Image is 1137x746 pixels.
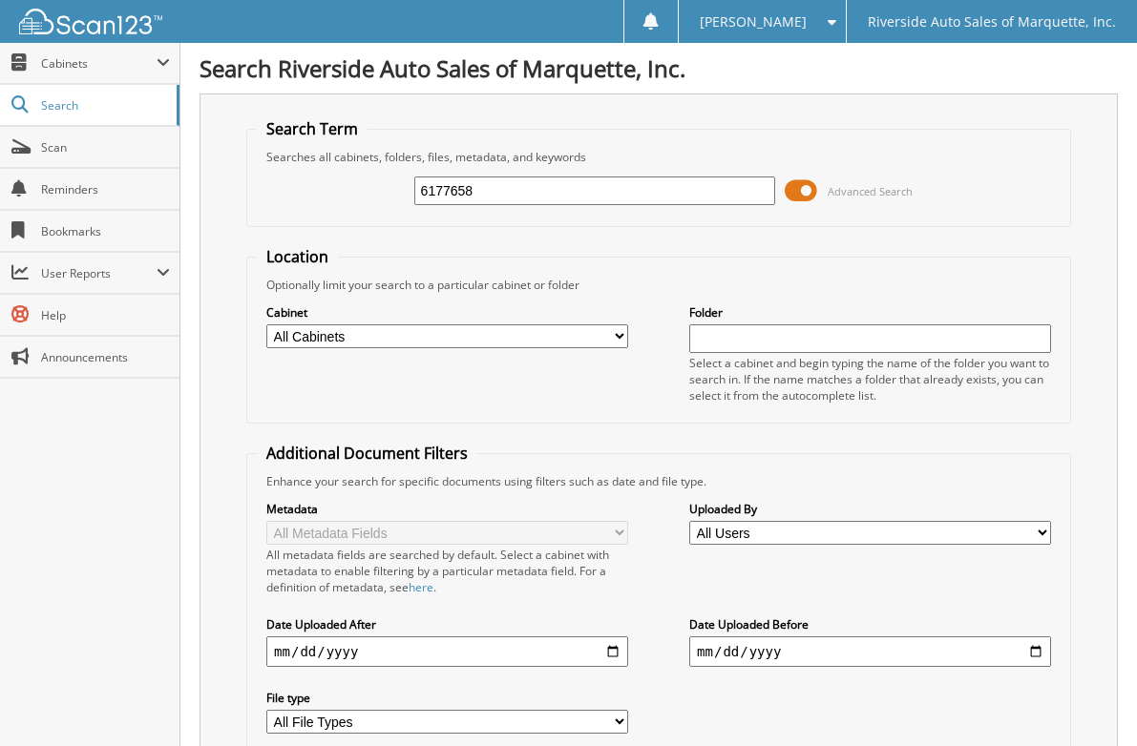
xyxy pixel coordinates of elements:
[41,55,157,72] span: Cabinets
[689,304,1051,321] label: Folder
[689,501,1051,517] label: Uploaded By
[41,265,157,281] span: User Reports
[689,616,1051,632] label: Date Uploaded Before
[257,443,477,464] legend: Additional Document Filters
[200,52,1118,84] h1: Search Riverside Auto Sales of Marquette, Inc.
[1042,654,1137,746] iframe: Chat Widget
[19,9,162,34] img: scan123-logo-white.svg
[257,473,1061,489] div: Enhance your search for specific documents using filters such as date and file type.
[257,118,368,139] legend: Search Term
[689,636,1051,667] input: end
[868,16,1116,28] span: Riverside Auto Sales of Marquette, Inc.
[257,277,1061,293] div: Optionally limit your search to a particular cabinet or folder
[689,355,1051,404] div: Select a cabinet and begin typing the name of the folder you want to search in. If the name match...
[266,304,628,321] label: Cabinet
[266,501,628,517] label: Metadata
[266,547,628,595] div: All metadata fields are searched by default. Select a cabinet with metadata to enable filtering b...
[41,307,170,323] span: Help
[266,690,628,706] label: File type
[266,636,628,667] input: start
[257,149,1061,165] div: Searches all cabinets, folders, files, metadata, and keywords
[41,139,170,155] span: Scan
[41,181,170,197] span: Reminders
[409,579,433,595] a: here
[700,16,807,28] span: [PERSON_NAME]
[41,97,167,114] span: Search
[257,246,338,267] legend: Location
[41,349,170,365] span: Announcements
[828,184,913,198] span: Advanced Search
[266,616,628,632] label: Date Uploaded After
[41,223,170,239] span: Bookmarks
